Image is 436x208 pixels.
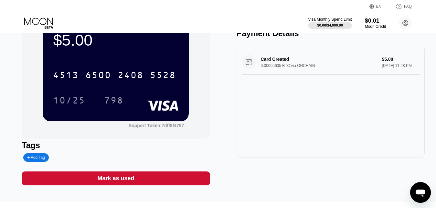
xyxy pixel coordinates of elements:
iframe: Button to launch messaging window [410,182,431,203]
div: $0.00 / $4,000.00 [317,23,343,27]
div: Add Tag [23,153,48,162]
div: Mark as used [97,175,134,182]
div: 5528 [150,71,176,81]
div: 6500 [85,71,111,81]
div: $0.01Moon Credit [365,17,386,29]
div: Moon Credit [365,24,386,29]
div: FAQ [389,3,412,10]
div: EN [369,3,389,10]
div: Support Token:7dff8f4797 [129,123,184,128]
div: 10/25 [53,96,85,106]
div: FAQ [404,4,412,9]
div: 2408 [118,71,144,81]
div: Visa Monthly Spend Limit [308,17,352,22]
div: 798 [104,96,123,106]
div: Add Tag [27,155,45,160]
div: Tags [22,141,210,150]
div: Visa Monthly Spend Limit$0.00/$4,000.00 [308,17,352,29]
div: Support Token: 7dff8f4797 [129,123,184,128]
div: EN [376,4,382,9]
div: 798 [99,92,128,108]
div: $0.01 [365,17,386,24]
div: Mark as used [22,171,210,185]
div: Payment Details [237,29,425,38]
div: 10/25 [48,92,90,108]
div: 4513 [53,71,79,81]
div: 4513650024085528 [49,67,180,83]
div: $5.00 [53,31,178,49]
